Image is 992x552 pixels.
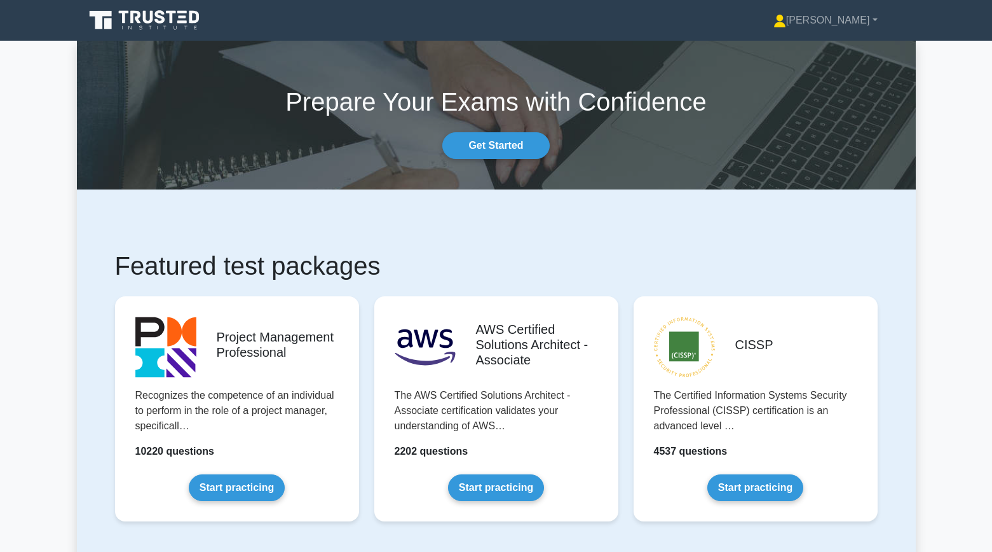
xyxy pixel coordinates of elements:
[77,86,916,117] h1: Prepare Your Exams with Confidence
[743,8,908,33] a: [PERSON_NAME]
[442,132,549,159] a: Get Started
[115,251,878,281] h1: Featured test packages
[707,474,803,501] a: Start practicing
[448,474,544,501] a: Start practicing
[189,474,285,501] a: Start practicing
